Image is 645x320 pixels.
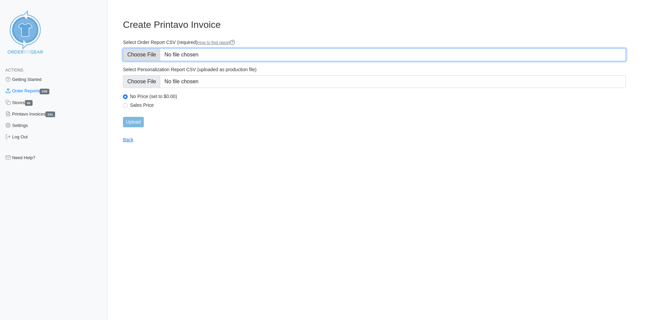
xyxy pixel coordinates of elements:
label: Select Personalization Report CSV (uploaded as production file) [123,66,626,73]
span: Actions [5,68,23,73]
input: Upload [123,117,144,127]
label: Sales Price [130,102,626,108]
span: 65 [25,100,33,106]
a: How to find report [198,40,235,45]
label: Select Order Report CSV (required) [123,39,626,46]
span: 241 [45,111,55,117]
label: No Price (set to $0.00) [130,93,626,99]
a: Back [123,137,133,142]
span: 242 [40,89,49,94]
h3: Create Printavo Invoice [123,19,626,31]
